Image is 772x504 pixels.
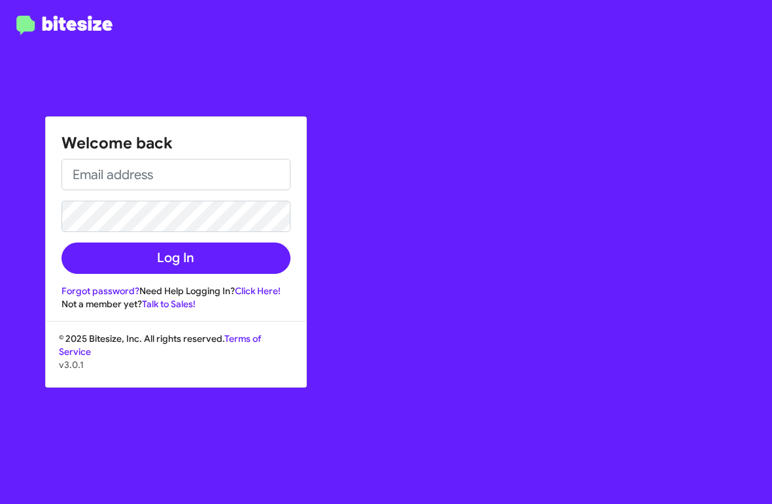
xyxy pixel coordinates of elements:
[59,333,261,358] a: Terms of Service
[142,298,196,310] a: Talk to Sales!
[46,332,306,387] div: © 2025 Bitesize, Inc. All rights reserved.
[59,358,293,371] p: v3.0.1
[235,285,281,297] a: Click Here!
[61,284,290,297] div: Need Help Logging In?
[61,297,290,311] div: Not a member yet?
[61,159,290,190] input: Email address
[61,133,290,154] h1: Welcome back
[61,243,290,274] button: Log In
[61,285,139,297] a: Forgot password?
